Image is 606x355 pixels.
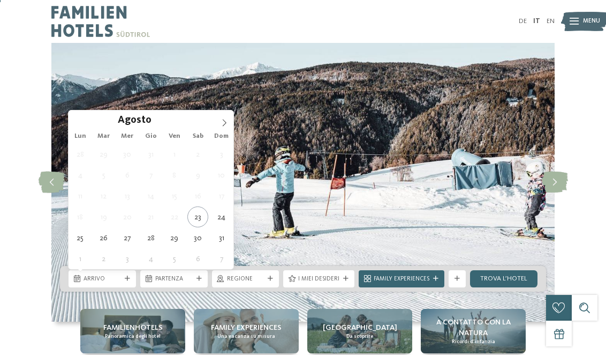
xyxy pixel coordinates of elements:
[70,206,90,227] span: Agosto 18, 2025
[374,275,429,284] span: Family Experiences
[307,309,412,353] a: Hotel sulle piste da sci per bambini: divertimento senza confini [GEOGRAPHIC_DATA] Da scoprire
[583,17,600,26] span: Menu
[298,275,339,284] span: I miei desideri
[117,144,138,165] span: Luglio 30, 2025
[194,309,299,353] a: Hotel sulle piste da sci per bambini: divertimento senza confini Family experiences Una vacanza s...
[211,186,232,206] span: Agosto 17, 2025
[211,165,232,186] span: Agosto 10, 2025
[470,270,537,287] a: trova l’hotel
[323,322,397,333] span: [GEOGRAPHIC_DATA]
[103,322,163,333] span: Familienhotels
[70,165,90,186] span: Agosto 4, 2025
[452,338,495,345] span: Ricordi d’infanzia
[227,275,264,284] span: Regione
[425,317,521,338] span: A contatto con la natura
[164,206,185,227] span: Agosto 22, 2025
[533,18,540,25] a: IT
[519,18,527,25] a: DE
[210,133,233,140] span: Dom
[92,133,116,140] span: Mar
[117,186,138,206] span: Agosto 13, 2025
[140,144,161,165] span: Luglio 31, 2025
[547,18,555,25] a: EN
[140,186,161,206] span: Agosto 14, 2025
[140,248,161,269] span: Settembre 4, 2025
[186,133,210,140] span: Sab
[140,165,161,186] span: Agosto 7, 2025
[93,248,114,269] span: Settembre 2, 2025
[187,206,208,227] span: Agosto 23, 2025
[163,133,186,140] span: Ven
[140,227,161,248] span: Agosto 28, 2025
[155,275,193,284] span: Partenza
[187,144,208,165] span: Agosto 2, 2025
[211,227,232,248] span: Agosto 31, 2025
[105,333,161,340] span: Panoramica degli hotel
[116,133,139,140] span: Mer
[164,144,185,165] span: Agosto 1, 2025
[187,248,208,269] span: Settembre 6, 2025
[140,206,161,227] span: Agosto 21, 2025
[93,206,114,227] span: Agosto 19, 2025
[187,227,208,248] span: Agosto 30, 2025
[93,186,114,206] span: Agosto 12, 2025
[211,144,232,165] span: Agosto 3, 2025
[211,248,232,269] span: Settembre 7, 2025
[187,165,208,186] span: Agosto 9, 2025
[421,309,526,353] a: Hotel sulle piste da sci per bambini: divertimento senza confini A contatto con la natura Ricordi...
[164,165,185,186] span: Agosto 8, 2025
[187,186,208,206] span: Agosto 16, 2025
[117,248,138,269] span: Settembre 3, 2025
[346,333,373,340] span: Da scoprire
[51,43,555,322] img: Hotel sulle piste da sci per bambini: divertimento senza confini
[164,227,185,248] span: Agosto 29, 2025
[80,309,185,353] a: Hotel sulle piste da sci per bambini: divertimento senza confini Familienhotels Panoramica degli ...
[164,186,185,206] span: Agosto 15, 2025
[117,165,138,186] span: Agosto 6, 2025
[70,248,90,269] span: Settembre 1, 2025
[117,227,138,248] span: Agosto 27, 2025
[217,333,275,340] span: Una vacanza su misura
[93,144,114,165] span: Luglio 29, 2025
[117,206,138,227] span: Agosto 20, 2025
[139,133,163,140] span: Gio
[118,116,151,126] span: Agosto
[69,133,92,140] span: Lun
[70,186,90,206] span: Agosto 11, 2025
[164,248,185,269] span: Settembre 5, 2025
[211,206,232,227] span: Agosto 24, 2025
[93,165,114,186] span: Agosto 5, 2025
[151,114,187,125] input: Year
[70,227,90,248] span: Agosto 25, 2025
[84,275,121,284] span: Arrivo
[70,144,90,165] span: Luglio 28, 2025
[211,322,282,333] span: Family experiences
[93,227,114,248] span: Agosto 26, 2025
